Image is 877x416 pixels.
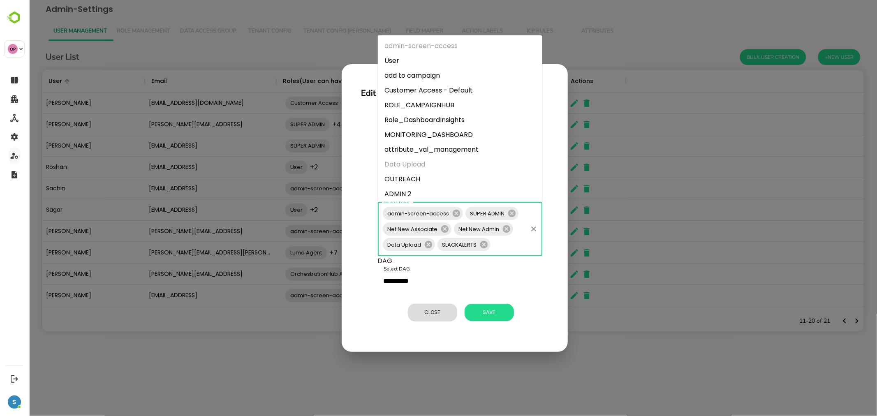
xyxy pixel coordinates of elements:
[425,224,476,234] span: Net New Admin
[499,223,511,235] button: Clear
[9,373,20,384] button: Logout
[349,68,514,83] li: add to campaign
[354,240,398,250] span: Data Upload
[349,187,514,201] li: ADMIN 2
[436,304,485,321] button: Save
[8,395,21,409] div: S
[437,207,490,220] div: SUPER ADMIN
[425,222,484,236] div: Net New Admin
[349,113,514,127] li: Role_DashboardInsights
[349,256,364,266] label: DAG
[349,83,514,98] li: Customer Access - Default
[4,10,25,25] img: BambooboxLogoMark.f1c84d78b4c51b1a7b5f700c9845e183.svg
[349,127,514,142] li: MONITORING_DASHBOARD
[333,87,519,100] h2: Edit User
[409,238,462,251] div: SLACKALERTS
[355,266,382,273] label: Select DAG
[349,201,514,216] li: EMAIL GENERATION
[440,307,481,318] span: Save
[354,224,414,234] span: Net New Associate
[383,307,424,318] span: Close
[354,207,434,220] div: admin-screen-access
[349,53,514,68] li: User
[354,209,426,218] span: admin-screen-access
[349,172,514,187] li: OUTREACH
[437,209,481,218] span: SUPER ADMIN
[8,44,18,54] div: OP
[349,98,514,113] li: ROLE_CAMPAIGNHUB
[349,142,514,157] li: attribute_val_management
[354,222,423,236] div: Net New Associate
[379,304,428,321] button: Close
[354,238,406,251] div: Data Upload
[409,240,453,250] span: SLACKALERTS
